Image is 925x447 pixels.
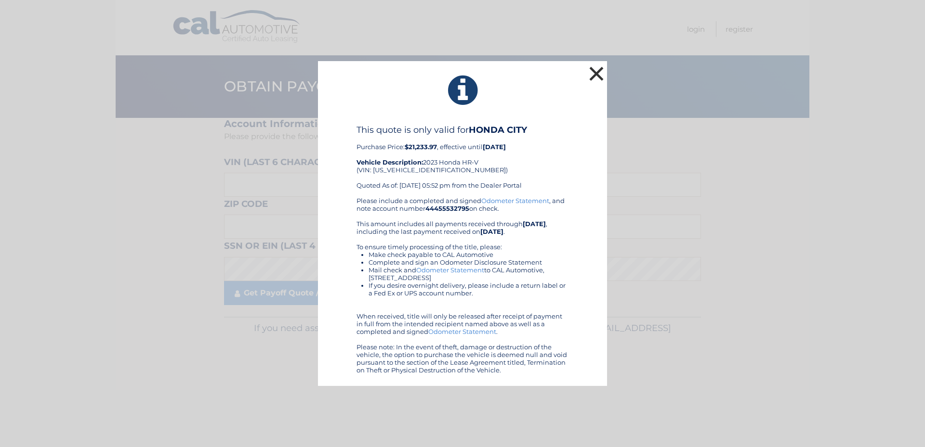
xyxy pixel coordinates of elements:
[480,228,503,235] b: [DATE]
[416,266,484,274] a: Odometer Statement
[428,328,496,335] a: Odometer Statement
[483,143,506,151] b: [DATE]
[425,204,469,212] b: 44455532795
[405,143,437,151] b: $21,233.97
[369,266,568,281] li: Mail check and to CAL Automotive, [STREET_ADDRESS]
[369,258,568,266] li: Complete and sign an Odometer Disclosure Statement
[357,125,568,197] div: Purchase Price: , effective until 2023 Honda HR-V (VIN: [US_VEHICLE_IDENTIFICATION_NUMBER]) Quote...
[481,197,549,204] a: Odometer Statement
[469,125,527,135] b: HONDA CITY
[357,158,423,166] strong: Vehicle Description:
[523,220,546,228] b: [DATE]
[369,251,568,258] li: Make check payable to CAL Automotive
[587,64,606,83] button: ×
[369,281,568,297] li: If you desire overnight delivery, please include a return label or a Fed Ex or UPS account number.
[357,197,568,374] div: Please include a completed and signed , and note account number on check. This amount includes al...
[357,125,568,135] h4: This quote is only valid for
